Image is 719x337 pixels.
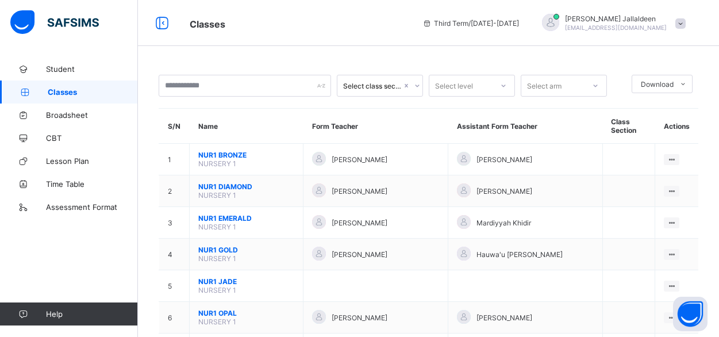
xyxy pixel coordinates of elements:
[448,109,602,144] th: Assistant Form Teacher
[198,246,294,254] span: NUR1 GOLD
[159,302,190,334] td: 6
[476,155,532,164] span: [PERSON_NAME]
[527,75,562,97] div: Select arm
[46,133,138,143] span: CBT
[332,155,387,164] span: [PERSON_NAME]
[159,109,190,144] th: S/N
[190,109,303,144] th: Name
[332,187,387,196] span: [PERSON_NAME]
[332,313,387,322] span: [PERSON_NAME]
[565,24,667,31] span: [EMAIL_ADDRESS][DOMAIN_NAME]
[476,219,531,227] span: Mardiyyah Khidir
[198,151,294,159] span: NUR1 BRONZE
[48,87,138,97] span: Classes
[190,18,225,30] span: Classes
[332,250,387,259] span: [PERSON_NAME]
[159,207,190,239] td: 3
[476,187,532,196] span: [PERSON_NAME]
[198,182,294,191] span: NUR1 DIAMOND
[422,19,519,28] span: session/term information
[530,14,691,33] div: IbrahimJallaldeen
[159,270,190,302] td: 5
[332,219,387,227] span: [PERSON_NAME]
[476,313,532,322] span: [PERSON_NAME]
[198,277,294,286] span: NUR1 JADE
[198,286,236,294] span: NURSERY 1
[46,156,138,166] span: Lesson Plan
[476,250,563,259] span: Hauwa'u [PERSON_NAME]
[46,110,138,120] span: Broadsheet
[198,191,236,200] span: NURSERY 1
[159,239,190,270] td: 4
[46,202,138,212] span: Assessment Format
[673,297,708,331] button: Open asap
[198,214,294,223] span: NUR1 EMERALD
[159,175,190,207] td: 2
[10,10,99,35] img: safsims
[343,82,402,90] div: Select class section
[641,80,674,89] span: Download
[198,317,236,326] span: NURSERY 1
[435,75,473,97] div: Select level
[46,309,137,319] span: Help
[602,109,655,144] th: Class Section
[46,64,138,74] span: Student
[159,144,190,175] td: 1
[198,223,236,231] span: NURSERY 1
[655,109,698,144] th: Actions
[303,109,448,144] th: Form Teacher
[198,254,236,263] span: NURSERY 1
[46,179,138,189] span: Time Table
[565,14,667,23] span: [PERSON_NAME] Jallaldeen
[198,159,236,168] span: NURSERY 1
[198,309,294,317] span: NUR1 OPAL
